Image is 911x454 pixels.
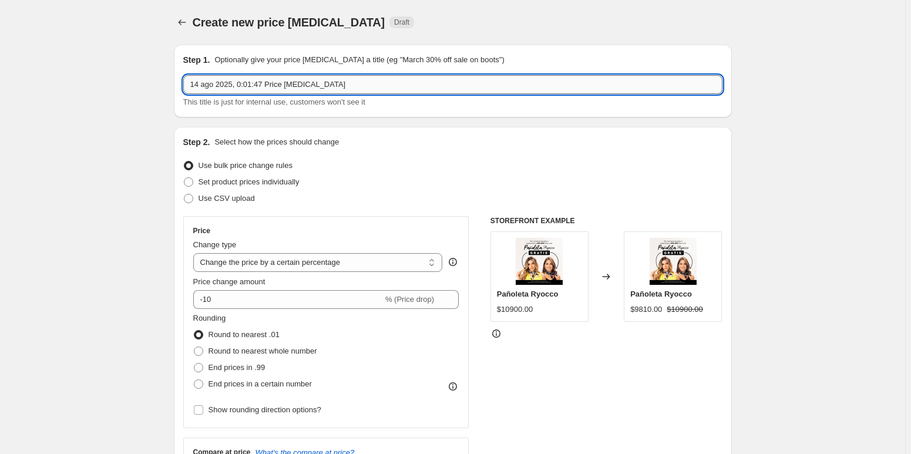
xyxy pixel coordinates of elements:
strike: $10900.00 [667,304,702,315]
span: Set product prices individually [199,177,300,186]
button: Price change jobs [174,14,190,31]
span: % (Price drop) [385,295,434,304]
span: Use CSV upload [199,194,255,203]
span: Round to nearest .01 [209,330,280,339]
span: Pañoleta Ryocco [630,290,692,298]
span: End prices in .99 [209,363,265,372]
span: Rounding [193,314,226,322]
img: GRATIS-PANOLETA_80x.jpg [650,238,697,285]
h2: Step 1. [183,54,210,66]
div: help [447,256,459,268]
span: Use bulk price change rules [199,161,293,170]
h6: STOREFRONT EXAMPLE [490,216,722,226]
div: $10900.00 [497,304,533,315]
span: Draft [394,18,409,27]
div: $9810.00 [630,304,662,315]
span: Show rounding direction options? [209,405,321,414]
span: End prices in a certain number [209,379,312,388]
span: Pañoleta Ryocco [497,290,559,298]
span: Price change amount [193,277,265,286]
span: Change type [193,240,237,249]
span: Create new price [MEDICAL_DATA] [193,16,385,29]
h2: Step 2. [183,136,210,148]
img: GRATIS-PANOLETA_80x.jpg [516,238,563,285]
p: Optionally give your price [MEDICAL_DATA] a title (eg "March 30% off sale on boots") [214,54,504,66]
span: This title is just for internal use, customers won't see it [183,97,365,106]
span: Round to nearest whole number [209,347,317,355]
p: Select how the prices should change [214,136,339,148]
input: -15 [193,290,383,309]
input: 30% off holiday sale [183,75,722,94]
h3: Price [193,226,210,236]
